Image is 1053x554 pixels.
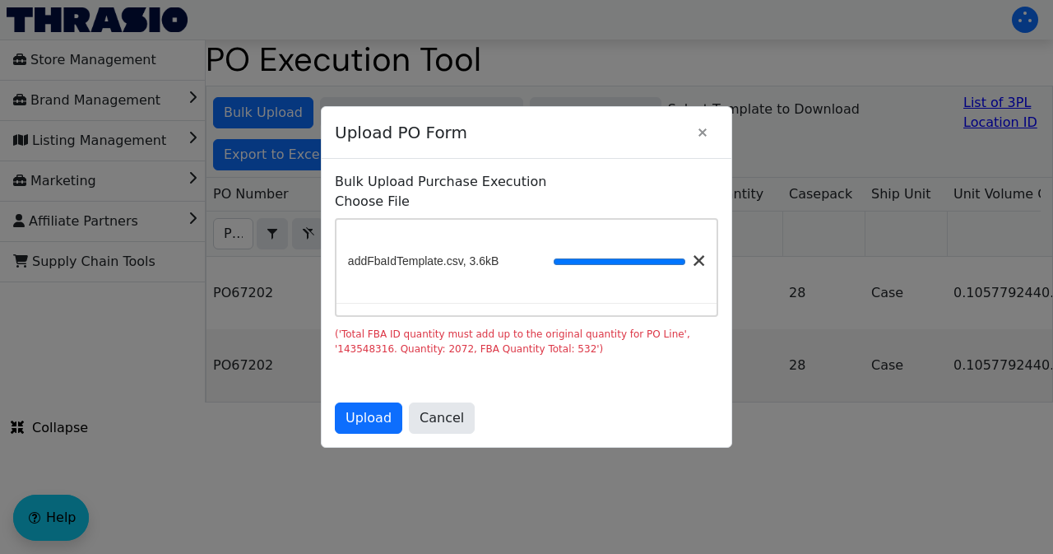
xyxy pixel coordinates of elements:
div: ('Total FBA ID quantity must add up to the original quantity for PO Line', '143548316. Quantity: ... [335,327,718,356]
span: Cancel [420,408,464,428]
button: Cancel [409,403,475,434]
button: Upload [335,403,402,434]
span: Upload PO Form [335,112,687,153]
button: Close [687,117,718,148]
span: Upload [346,408,392,428]
p: Bulk Upload Purchase Execution [335,172,718,192]
label: Choose File [335,192,718,212]
span: addFbaIdTemplate.csv, 3.6kB [348,253,499,270]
